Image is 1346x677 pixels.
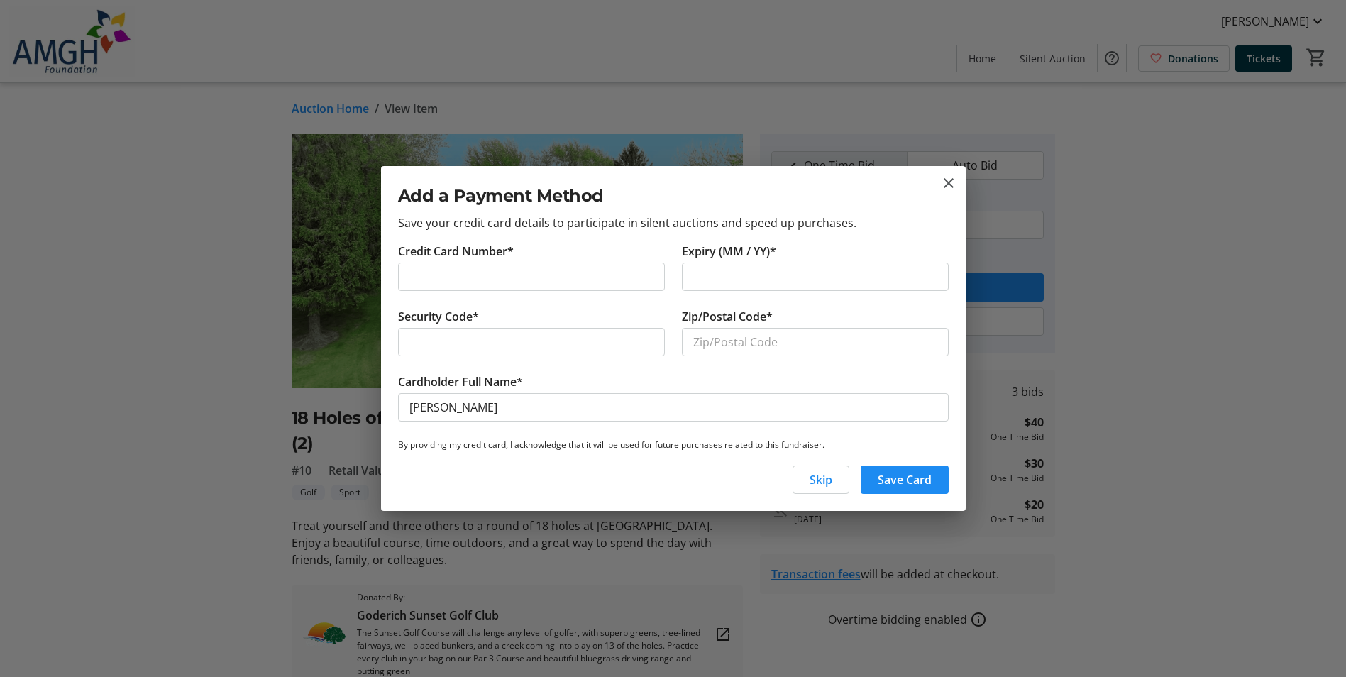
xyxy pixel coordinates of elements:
[398,308,479,325] label: Security Code*
[878,471,932,488] span: Save Card
[398,439,949,451] p: By providing my credit card, I acknowledge that it will be used for future purchases related to t...
[693,268,937,285] iframe: Secure expiration date input frame
[398,183,949,209] h2: Add a Payment Method
[398,373,523,390] label: Cardholder Full Name*
[682,328,949,356] input: Zip/Postal Code
[682,308,773,325] label: Zip/Postal Code*
[398,243,514,260] label: Credit Card Number*
[940,175,957,192] button: close
[409,334,653,351] iframe: Secure CVC input frame
[398,214,949,231] p: Save your credit card details to participate in silent auctions and speed up purchases.
[810,471,832,488] span: Skip
[398,393,949,422] input: Card Holder Name
[409,268,653,285] iframe: Secure card number input frame
[861,466,949,494] button: Save Card
[682,243,776,260] label: Expiry (MM / YY)*
[793,466,849,494] button: Skip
